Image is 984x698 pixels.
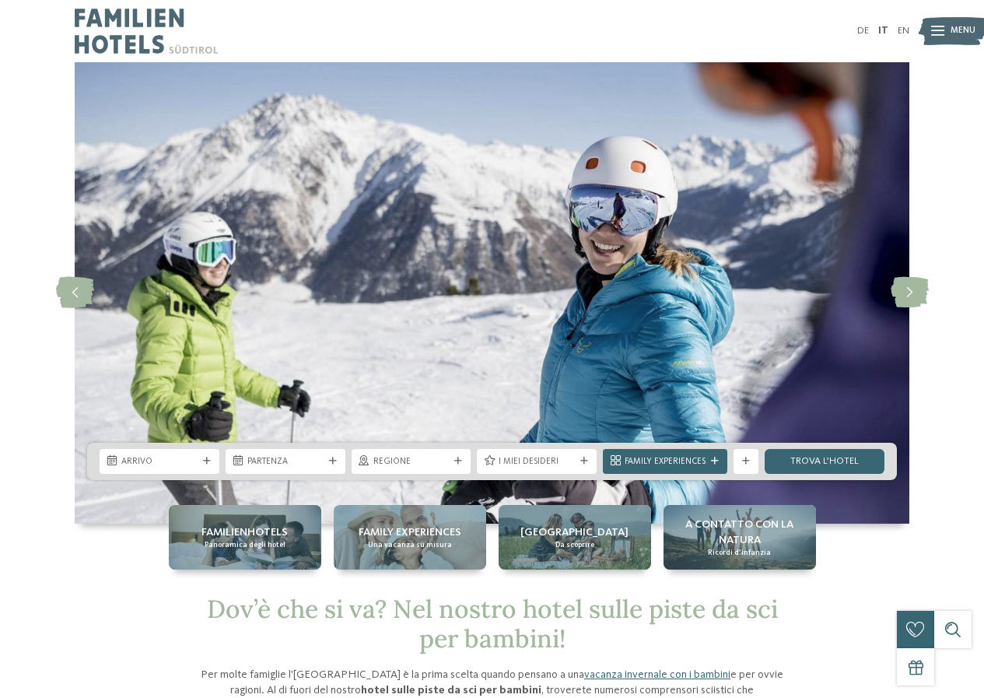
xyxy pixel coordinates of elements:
[765,449,884,474] a: trova l’hotel
[75,62,909,524] img: Hotel sulle piste da sci per bambini: divertimento senza confini
[247,456,324,468] span: Partenza
[951,25,975,37] span: Menu
[520,524,629,540] span: [GEOGRAPHIC_DATA]
[368,540,452,550] span: Una vacanza su misura
[499,456,575,468] span: I miei desideri
[207,593,778,654] span: Dov’è che si va? Nel nostro hotel sulle piste da sci per bambini!
[201,524,288,540] span: Familienhotels
[898,26,909,36] a: EN
[361,685,541,696] strong: hotel sulle piste da sci per bambini
[334,505,486,570] a: Hotel sulle piste da sci per bambini: divertimento senza confini Family experiences Una vacanza s...
[857,26,869,36] a: DE
[664,505,816,570] a: Hotel sulle piste da sci per bambini: divertimento senza confini A contatto con la natura Ricordi...
[555,540,594,550] span: Da scoprire
[878,26,888,36] a: IT
[670,517,810,548] span: A contatto con la natura
[205,540,285,550] span: Panoramica degli hotel
[121,456,198,468] span: Arrivo
[584,669,730,680] a: vacanza invernale con i bambini
[625,456,706,468] span: Family Experiences
[499,505,651,570] a: Hotel sulle piste da sci per bambini: divertimento senza confini [GEOGRAPHIC_DATA] Da scoprire
[708,548,771,558] span: Ricordi d’infanzia
[359,524,461,540] span: Family experiences
[373,456,450,468] span: Regione
[169,505,321,570] a: Hotel sulle piste da sci per bambini: divertimento senza confini Familienhotels Panoramica degli ...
